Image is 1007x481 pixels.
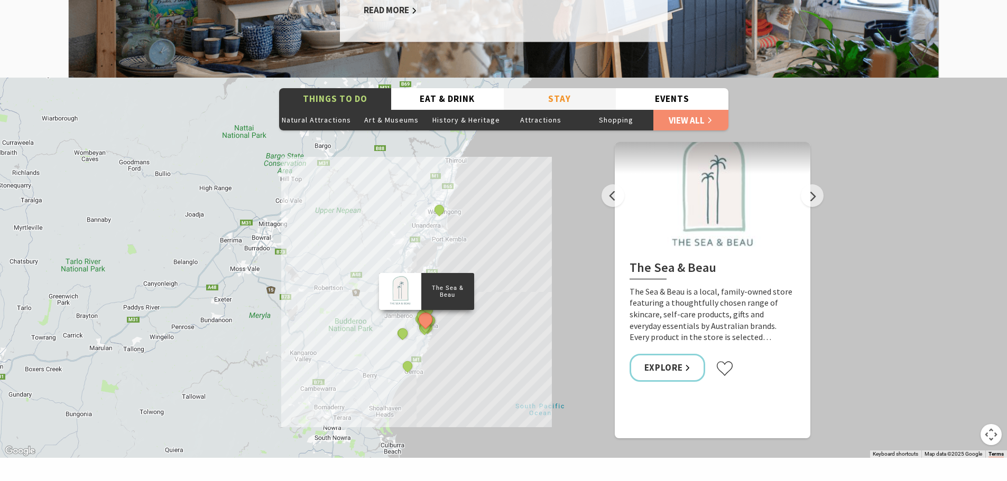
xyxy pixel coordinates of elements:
button: Eat & Drink [391,88,504,110]
a: Open this area in Google Maps (opens a new window) [3,444,38,458]
h2: The Sea & Beau [630,260,796,279]
button: Attractions [504,109,579,130]
button: See detail about Bonaira Native Gardens, Kiama [419,319,432,333]
button: Map camera controls [981,424,1002,445]
button: Art & Museums [354,109,429,130]
button: Natural Attractions [279,109,354,130]
span: Map data ©2025 Google [925,451,982,457]
button: Click to favourite The Sea & Beau [716,361,734,376]
button: Shopping [578,109,653,130]
button: See detail about Surf Camp Australia [401,359,414,373]
button: Next [801,184,824,207]
a: Terms (opens in new tab) [988,451,1004,457]
button: See detail about The Sea & Beau [415,310,435,329]
button: Stay [504,88,616,110]
button: See detail about Saddleback Mountain Lookout, Kiama [395,326,409,340]
p: The Sea & Beau is a local, family-owned store featuring a thoughtfully chosen range of skincare, ... [630,286,796,343]
button: Keyboard shortcuts [873,450,918,458]
button: Previous [602,184,624,207]
a: Explore [630,354,706,382]
button: Events [616,88,728,110]
a: Read More [364,5,417,17]
button: Things To Do [279,88,392,110]
img: Google [3,444,38,458]
a: View All [653,109,728,130]
p: The Sea & Beau [421,283,474,300]
button: See detail about Miss Zoe's School of Dance [432,203,446,217]
button: History & Heritage [429,109,504,130]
